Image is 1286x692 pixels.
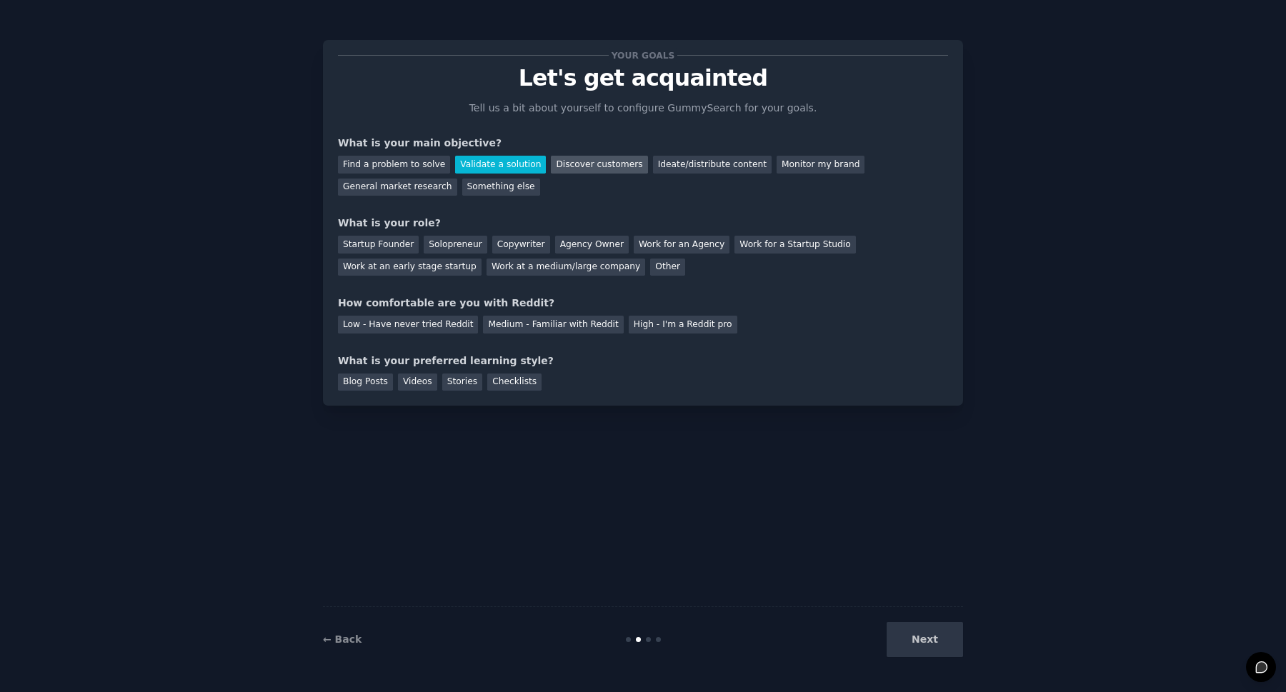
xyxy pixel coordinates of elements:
div: Solopreneur [424,236,487,254]
p: Let's get acquainted [338,66,948,91]
div: Stories [442,373,482,391]
a: ← Back [323,633,362,645]
div: What is your main objective? [338,136,948,151]
div: Discover customers [551,156,647,174]
div: How comfortable are you with Reddit? [338,296,948,311]
div: Work at a medium/large company [487,259,645,276]
div: Agency Owner [555,236,629,254]
div: Something else [462,179,540,196]
div: Find a problem to solve [338,156,450,174]
div: Validate a solution [455,156,546,174]
div: Copywriter [492,236,550,254]
div: Work for a Startup Studio [734,236,855,254]
div: High - I'm a Reddit pro [629,316,737,334]
div: Work at an early stage startup [338,259,482,276]
div: What is your preferred learning style? [338,353,948,368]
div: Work for an Agency [634,236,729,254]
div: Medium - Familiar with Reddit [483,316,623,334]
div: Startup Founder [338,236,419,254]
div: Blog Posts [338,373,393,391]
div: Monitor my brand [777,156,864,174]
div: Checklists [487,373,542,391]
div: General market research [338,179,457,196]
p: Tell us a bit about yourself to configure GummySearch for your goals. [463,101,823,116]
div: Other [650,259,685,276]
div: What is your role? [338,216,948,231]
div: Videos [398,373,437,391]
span: Your goals [609,48,677,63]
div: Low - Have never tried Reddit [338,316,478,334]
div: Ideate/distribute content [653,156,772,174]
